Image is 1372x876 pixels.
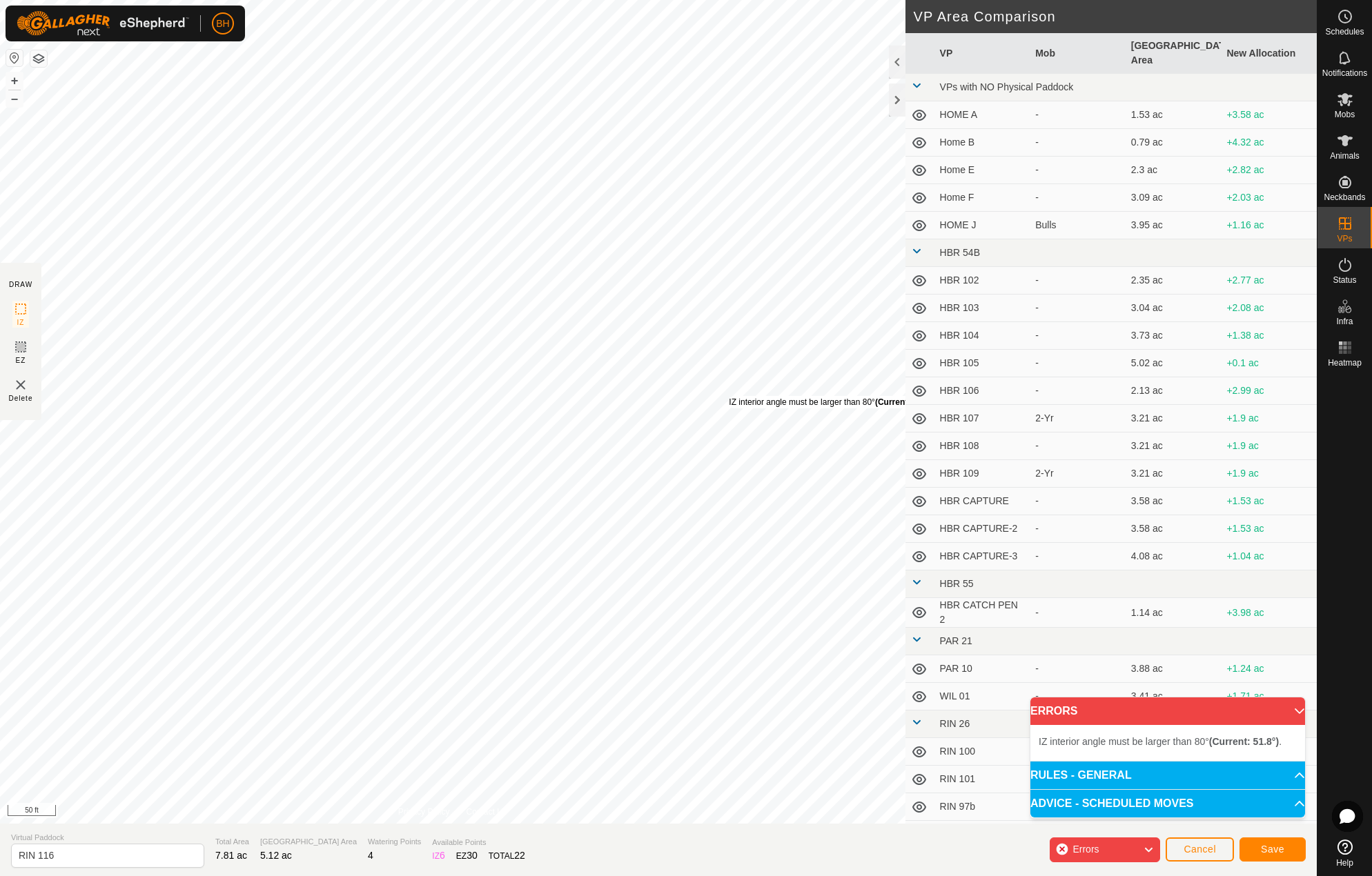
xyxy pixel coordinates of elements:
div: - [1035,384,1120,398]
th: New Allocation [1221,33,1317,74]
div: - [1035,273,1120,288]
button: Cancel [1166,837,1234,862]
span: IZ interior angle must be larger than 80° . [1039,736,1282,747]
span: ADVICE - SCHEDULED MOVES [1030,798,1193,809]
span: Watering Points [368,836,421,848]
td: HOME J [934,212,1030,239]
td: PAR 10 [934,655,1030,683]
td: +0.1 ac [1221,350,1317,377]
td: +4.32 ac [1221,129,1317,157]
div: - [1035,135,1120,150]
span: 6 [440,850,445,861]
div: 2-Yr [1035,411,1120,426]
td: 4.08 ac [1126,543,1222,570]
td: +1.16 ac [1221,212,1317,239]
td: +1.53 ac [1221,488,1317,515]
div: - [1035,521,1120,536]
span: Cancel [1184,844,1216,855]
td: 3.95 ac [1126,212,1222,239]
td: Home B [934,129,1030,157]
a: Contact Us [466,806,507,818]
span: Animals [1330,152,1360,160]
span: Status [1333,276,1356,284]
td: HOME A [934,101,1030,129]
td: HBR 108 [934,432,1030,460]
td: +2.03 ac [1221,184,1317,212]
td: HBR CAPTURE-2 [934,515,1030,543]
span: 5.12 ac [260,850,292,861]
div: Bulls [1035,218,1120,232]
span: HBR 55 [940,578,974,589]
td: 3.73 ac [1126,322,1222,350]
span: Total Area [215,836,249,848]
td: +1.9 ac [1221,460,1317,488]
td: 2.03 ac [1126,821,1222,848]
div: DRAW [9,279,32,290]
td: +1.71 ac [1221,683,1317,710]
td: 3.21 ac [1126,432,1222,460]
td: RIN 97c [934,821,1030,848]
div: - [1035,328,1120,343]
span: Heatmap [1328,359,1362,367]
span: BH [216,17,229,31]
div: 2-Yr [1035,466,1120,481]
td: +3.09 ac [1221,821,1317,848]
div: - [1035,606,1120,620]
td: +1.9 ac [1221,405,1317,432]
td: HBR 107 [934,405,1030,432]
img: Gallagher Logo [17,11,189,36]
td: 1.53 ac [1126,101,1222,129]
th: [GEOGRAPHIC_DATA] Area [1126,33,1222,74]
b: (Current: 51.8°) [1209,736,1279,747]
td: 3.09 ac [1126,184,1222,212]
div: - [1035,661,1120,676]
p-accordion-header: ERRORS [1030,697,1305,725]
td: RIN 97b [934,793,1030,821]
td: 3.21 ac [1126,460,1222,488]
button: Reset Map [6,50,23,66]
span: Infra [1336,317,1353,326]
p-accordion-header: ADVICE - SCHEDULED MOVES [1030,790,1305,817]
td: HBR 106 [934,377,1030,405]
span: IZ [17,317,25,328]
td: 2.35 ac [1126,267,1222,295]
td: HBR 103 [934,295,1030,322]
a: Help [1317,834,1372,873]
div: TOTAL [489,848,525,863]
td: HBR 104 [934,322,1030,350]
td: +3.98 ac [1221,598,1317,628]
p-accordion-content: ERRORS [1030,725,1305,761]
div: - [1035,494,1120,508]
td: HBR 109 [934,460,1030,488]
p-accordion-header: RULES - GENERAL [1030,761,1305,789]
span: [GEOGRAPHIC_DATA] Area [260,836,357,848]
th: VP [934,33,1030,74]
td: +2.82 ac [1221,157,1317,184]
td: 2.13 ac [1126,377,1222,405]
span: Delete [9,393,33,404]
td: HBR CAPTURE-3 [934,543,1030,570]
span: Errors [1072,844,1099,855]
span: Mobs [1335,110,1355,119]
span: 22 [514,850,525,861]
div: - [1035,549,1120,564]
td: Home F [934,184,1030,212]
span: 4 [368,850,373,861]
button: Map Layers [30,50,47,67]
span: Help [1336,859,1353,867]
td: +1.9 ac [1221,432,1317,460]
td: +2.08 ac [1221,295,1317,322]
span: HBR 54B [940,247,980,258]
span: VPs [1337,235,1352,243]
div: - [1035,108,1120,122]
button: Save [1239,837,1306,862]
td: 2.3 ac [1126,157,1222,184]
td: HBR 105 [934,350,1030,377]
td: +1.24 ac [1221,655,1317,683]
th: Mob [1030,33,1126,74]
span: Save [1261,844,1284,855]
div: - [1035,190,1120,205]
div: - [1035,439,1120,453]
div: IZ interior angle must be larger than 80° . [729,396,937,408]
span: Available Points [432,837,525,848]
